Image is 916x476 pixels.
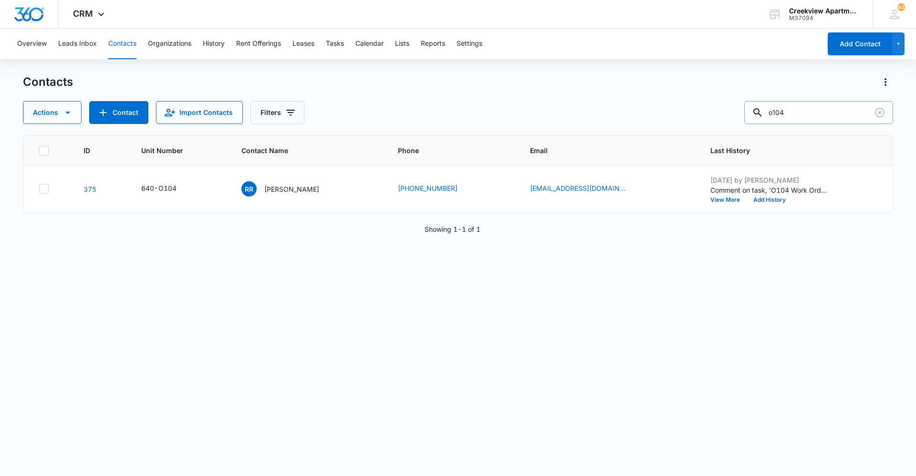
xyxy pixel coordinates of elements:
[141,183,194,195] div: Unit Number - 640-O104 - Select to Edit Field
[250,101,304,124] button: Filters
[73,9,93,19] span: CRM
[326,29,344,59] button: Tasks
[530,183,625,193] a: [EMAIL_ADDRESS][DOMAIN_NAME]
[710,145,864,155] span: Last History
[355,29,384,59] button: Calendar
[156,101,243,124] button: Import Contacts
[710,197,747,203] button: View More
[241,181,336,197] div: Contact Name - Rhonda Rhoades - Select to Edit Field
[425,224,480,234] p: Showing 1-1 of 1
[897,3,905,11] div: notifications count
[872,105,887,120] button: Clear
[710,175,830,185] p: [DATE] by [PERSON_NAME]
[395,29,409,59] button: Lists
[141,183,177,193] div: 640-O104
[747,197,792,203] button: Add History
[789,7,859,15] div: account name
[83,185,96,193] a: Navigate to contact details page for Rhonda Rhoades
[828,32,892,55] button: Add Contact
[789,15,859,21] div: account id
[398,183,458,193] a: [PHONE_NUMBER]
[83,145,104,155] span: ID
[897,3,905,11] span: 93
[710,185,830,195] p: Comment on task, 'O104 Work Order' "Replaced with new "
[141,145,219,155] span: Unit Number
[398,145,494,155] span: Phone
[292,29,314,59] button: Leases
[236,29,281,59] button: Rent Offerings
[421,29,445,59] button: Reports
[264,184,319,194] p: [PERSON_NAME]
[58,29,97,59] button: Leads Inbox
[241,181,257,197] span: RR
[89,101,148,124] button: Add Contact
[203,29,225,59] button: History
[23,101,82,124] button: Actions
[398,183,475,195] div: Phone - (720) 933-5385 - Select to Edit Field
[148,29,191,59] button: Organizations
[530,145,673,155] span: Email
[17,29,47,59] button: Overview
[878,74,893,90] button: Actions
[108,29,136,59] button: Contacts
[23,75,73,89] h1: Contacts
[241,145,361,155] span: Contact Name
[530,183,643,195] div: Email - rhondahotmess@gmail.com - Select to Edit Field
[457,29,482,59] button: Settings
[744,101,893,124] input: Search Contacts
